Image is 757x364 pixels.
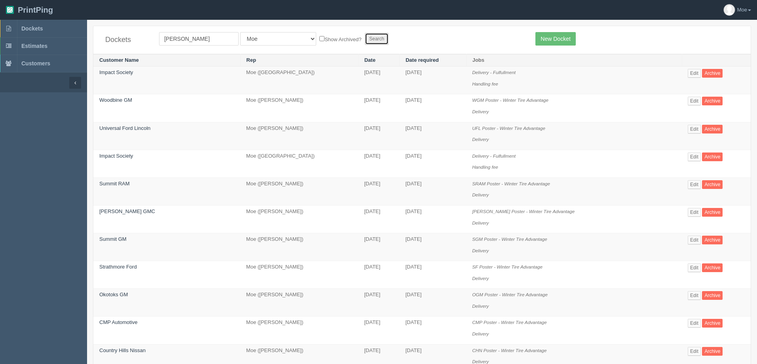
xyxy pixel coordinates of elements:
i: Delivery - Fulfullment [472,153,516,158]
a: Rep [247,57,256,63]
a: Edit [688,319,701,328]
a: Archive [702,319,723,328]
td: [DATE] [399,67,466,94]
a: Archive [702,180,723,189]
td: [DATE] [399,233,466,261]
td: [DATE] [358,150,399,177]
td: [DATE] [358,289,399,316]
a: Edit [688,125,701,133]
td: [DATE] [358,122,399,150]
a: Okotoks GM [99,292,128,297]
a: Customer Name [99,57,139,63]
span: Estimates [21,43,47,49]
i: Delivery [472,109,489,114]
h4: Dockets [105,36,147,44]
i: WGM Poster - Winter Tire Advantage [472,97,548,103]
td: Moe ([GEOGRAPHIC_DATA]) [240,150,358,177]
td: Moe ([PERSON_NAME]) [240,205,358,233]
i: SF Poster - Winter Tire Advantage [472,264,543,269]
td: [DATE] [358,316,399,344]
i: SGM Poster - Winter Tire Advantage [472,236,547,242]
a: Edit [688,347,701,356]
i: [PERSON_NAME] Poster - Winter Tire Advantage [472,209,575,214]
td: [DATE] [358,261,399,289]
a: CMP Automotive [99,319,138,325]
a: Archive [702,152,723,161]
td: [DATE] [358,205,399,233]
td: Moe ([PERSON_NAME]) [240,289,358,316]
td: [DATE] [399,261,466,289]
a: Edit [688,291,701,300]
img: avatar_default-7531ab5dedf162e01f1e0bb0964e6a185e93c5c22dfe317fb01d7f8cd2b1632c.jpg [724,4,735,15]
i: SRAM Poster - Winter Tire Advantage [472,181,550,186]
td: [DATE] [399,289,466,316]
td: [DATE] [399,122,466,150]
input: Customer Name [159,32,239,46]
a: Archive [702,236,723,244]
a: Archive [702,97,723,105]
a: Impact Society [99,69,133,75]
a: New Docket [535,32,575,46]
a: Summit GM [99,236,127,242]
a: Archive [702,291,723,300]
a: Country Hills Nissan [99,347,146,353]
a: Universal Ford Lincoln [99,125,150,131]
i: Delivery - Fulfullment [472,70,516,75]
i: Delivery [472,220,489,225]
a: Archive [702,125,723,133]
a: Edit [688,236,701,244]
a: Date [364,57,376,63]
td: [DATE] [358,233,399,261]
td: [DATE] [399,94,466,122]
td: [DATE] [399,177,466,205]
td: Moe ([PERSON_NAME]) [240,94,358,122]
a: Edit [688,180,701,189]
td: [DATE] [358,67,399,94]
a: Summit RAM [99,181,130,187]
td: Moe ([PERSON_NAME]) [240,261,358,289]
i: Delivery [472,303,489,309]
a: Edit [688,69,701,78]
a: Edit [688,97,701,105]
input: Search [365,33,389,45]
a: Archive [702,208,723,217]
i: UFL Poster - Winter Tire Advantage [472,126,545,131]
td: Moe ([PERSON_NAME]) [240,233,358,261]
a: Archive [702,263,723,272]
img: logo-3e63b451c926e2ac314895c53de4908e5d424f24456219fb08d385ab2e579770.png [6,6,14,14]
td: Moe ([PERSON_NAME]) [240,316,358,344]
span: Customers [21,60,50,67]
a: Archive [702,347,723,356]
a: Impact Society [99,153,133,159]
i: Handling fee [472,164,498,170]
a: Archive [702,69,723,78]
i: OGM Poster - Winter Tire Advantage [472,292,548,297]
i: Delivery [472,137,489,142]
a: [PERSON_NAME] GMC [99,208,155,214]
td: [DATE] [358,94,399,122]
td: Moe ([PERSON_NAME]) [240,122,358,150]
a: Edit [688,152,701,161]
i: CHN Poster - Winter Tire Advantage [472,348,546,353]
span: Dockets [21,25,43,32]
i: Handling fee [472,81,498,86]
i: Delivery [472,192,489,197]
td: [DATE] [399,205,466,233]
i: Delivery [472,359,489,364]
i: CMP Poster - Winter Tire Advantage [472,320,547,325]
a: Strathmore Ford [99,264,137,270]
i: Delivery [472,248,489,253]
i: Delivery [472,276,489,281]
input: Show Archived? [319,36,324,41]
a: Edit [688,208,701,217]
a: Edit [688,263,701,272]
td: Moe ([PERSON_NAME]) [240,177,358,205]
a: Woodbine GM [99,97,132,103]
i: Delivery [472,331,489,336]
td: Moe ([GEOGRAPHIC_DATA]) [240,67,358,94]
td: [DATE] [399,316,466,344]
td: [DATE] [399,150,466,177]
th: Jobs [466,54,682,67]
label: Show Archived? [319,34,361,44]
td: [DATE] [358,177,399,205]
